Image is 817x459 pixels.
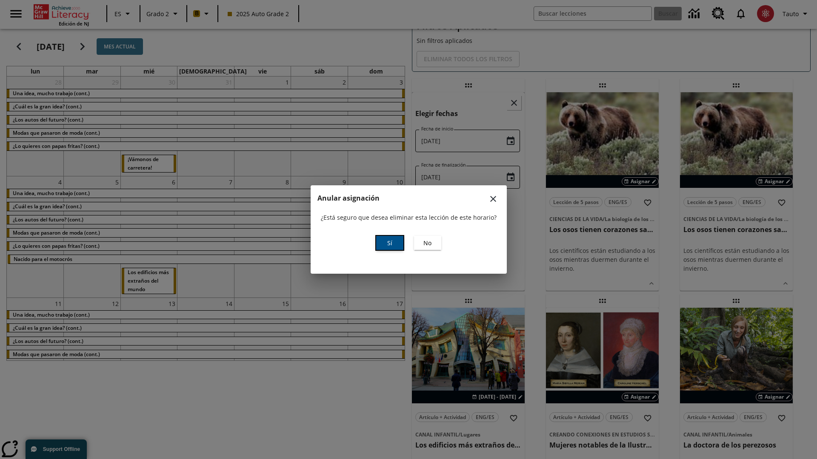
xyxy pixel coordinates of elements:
[376,236,403,250] button: Sí
[321,213,497,222] p: ¿Está seguro que desea eliminar esta lección de este horario?
[483,189,503,209] button: Cerrar
[387,238,392,247] span: Sí
[423,238,431,247] span: No
[317,192,500,204] h2: Anular asignación
[414,236,441,250] button: No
